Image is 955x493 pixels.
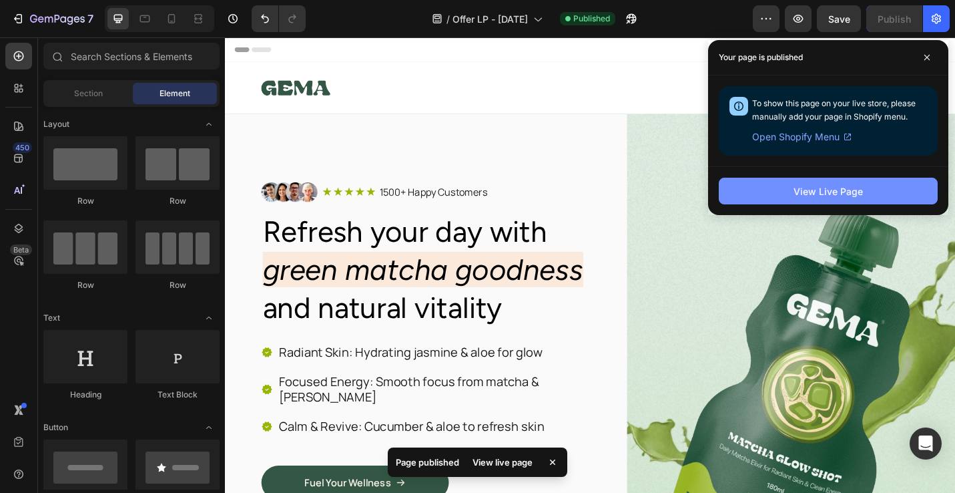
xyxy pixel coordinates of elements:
p: Page published [396,456,459,469]
div: Row [43,195,127,207]
span: Element [160,88,190,100]
img: gempages_432750572815254551-354b0b53-b64f-4e13-8666-ba9611805631.png [40,159,101,180]
button: Publish [866,5,922,32]
div: View live page [464,453,541,472]
div: Open Intercom Messenger [910,428,942,460]
iframe: Design area [225,37,955,493]
i: green matcha goodness [41,235,393,274]
h2: Refresh your day with and natural vitality [40,191,400,319]
span: Open Shopify Menu [752,129,840,145]
p: Calm & Revive: Cucumber & aloe to refresh skin [59,418,398,436]
p: Your page is published [719,51,803,64]
button: View Live Page [719,178,938,204]
span: Text [43,312,60,324]
div: Undo/Redo [252,5,306,32]
span: Save [828,13,850,25]
div: Beta [10,244,32,255]
p: 7 [87,11,93,27]
span: Button [43,422,68,434]
span: Toggle open [198,114,220,135]
span: To show this page on your live store, please manually add your page in Shopify menu. [752,98,916,122]
div: Row [43,279,127,291]
span: Toggle open [198,417,220,438]
div: Heading [43,389,127,401]
p: 1500+ Happy Customers [170,163,288,177]
span: Section [74,88,103,100]
div: View Live Page [793,184,863,198]
p: Focused Energy: Smooth focus from matcha & [PERSON_NAME] [59,369,398,403]
button: 7 [5,5,99,32]
div: 450 [13,142,32,153]
div: Row [135,195,220,207]
span: Offer LP - [DATE] [452,12,528,26]
div: Publish [878,12,911,26]
div: Text Block [135,389,220,401]
input: Search Sections & Elements [43,43,220,69]
span: / [446,12,450,26]
a: Fuel Your Wellness [555,37,761,74]
button: Save [817,5,861,32]
span: Toggle open [198,307,220,329]
div: Row [135,279,220,291]
span: Published [573,13,610,25]
p: Fuel Your Wellness [603,49,697,63]
span: Layout [43,118,69,130]
p: Radiant Skin: Hydrating jasmine & aloe for glow [59,337,398,354]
